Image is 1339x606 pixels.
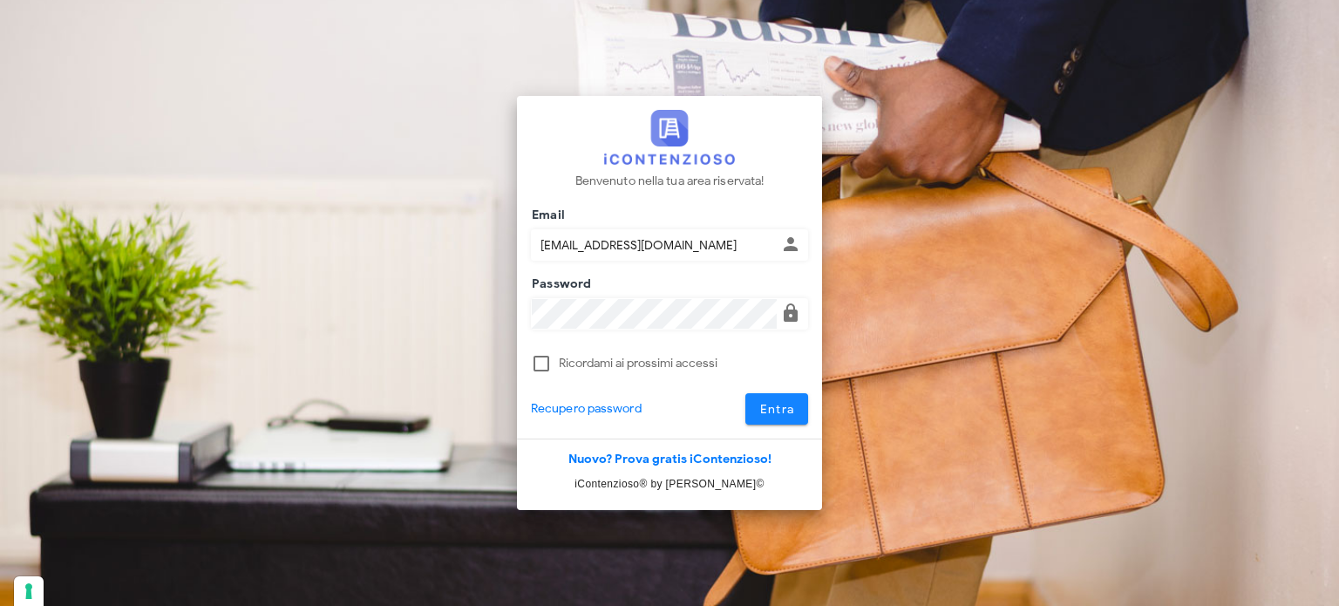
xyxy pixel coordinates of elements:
[575,172,765,191] p: Benvenuto nella tua area riservata!
[517,475,822,493] p: iContenzioso® by [PERSON_NAME]©
[532,230,777,260] input: Inserisci il tuo indirizzo email
[568,452,771,466] a: Nuovo? Prova gratis iContenzioso!
[759,402,795,417] span: Entra
[745,393,809,425] button: Entra
[14,576,44,606] button: Le tue preferenze relative al consenso per le tecnologie di tracciamento
[527,276,592,293] label: Password
[559,355,808,372] label: Ricordami ai prossimi accessi
[531,399,642,419] a: Recupero password
[527,207,565,224] label: Email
